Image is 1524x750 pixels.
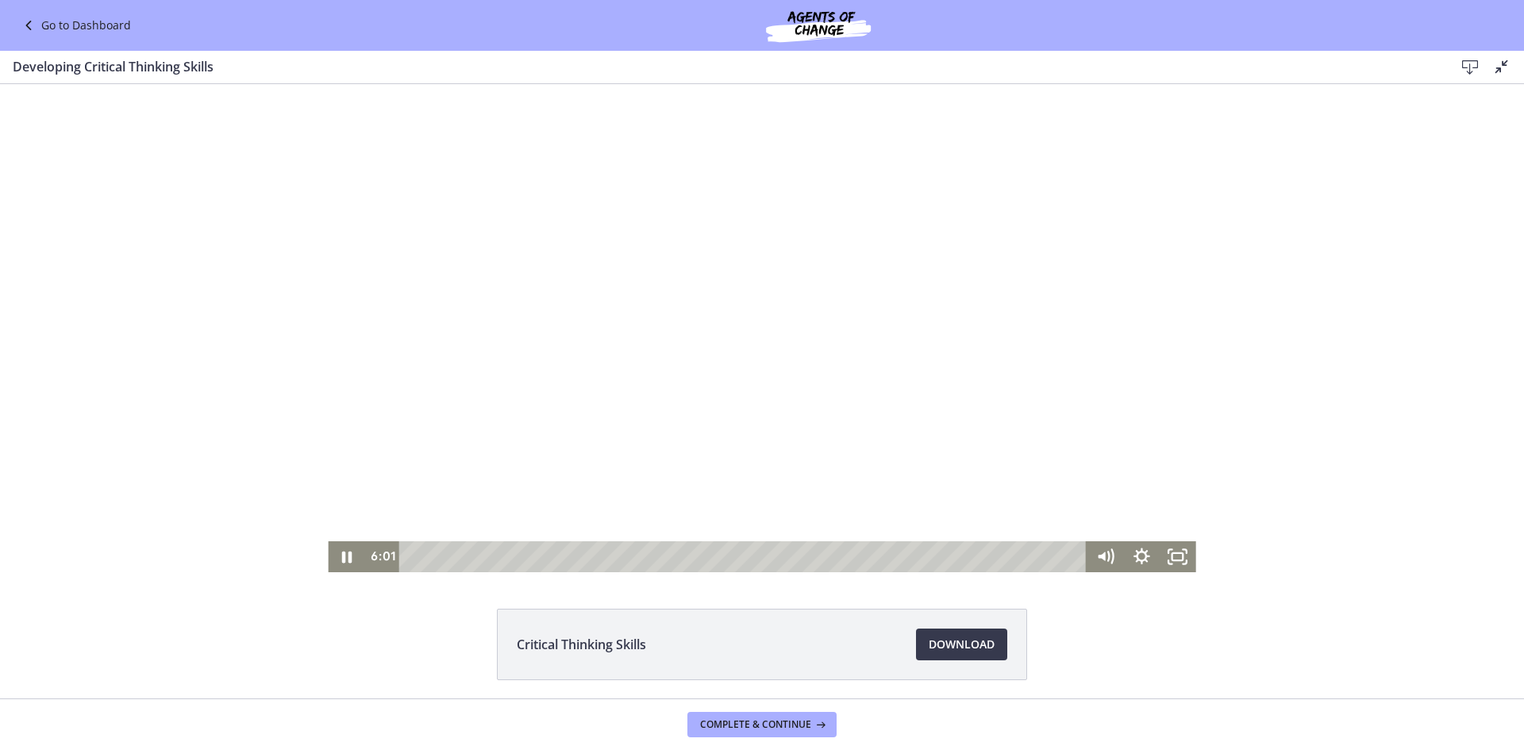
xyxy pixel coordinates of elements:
a: Download [916,629,1007,660]
h3: Developing Critical Thinking Skills [13,57,1429,76]
span: Critical Thinking Skills [517,635,646,654]
button: Pause [328,457,364,488]
span: Download [929,635,995,654]
a: Go to Dashboard [19,16,131,35]
span: Complete & continue [700,718,811,731]
img: Agents of Change [723,6,914,44]
button: Show settings menu [1124,457,1160,488]
button: Complete & continue [687,712,837,737]
div: Playbar [413,457,1079,488]
button: Fullscreen [1160,457,1196,488]
button: Mute [1087,457,1124,488]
